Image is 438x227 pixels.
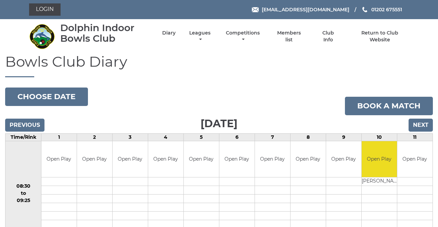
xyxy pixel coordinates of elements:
td: Open Play [113,141,148,177]
td: 9 [326,134,361,141]
input: Previous [5,119,44,132]
td: 10 [361,134,397,141]
td: 3 [112,134,148,141]
td: [PERSON_NAME] [362,177,397,186]
td: 1 [41,134,77,141]
a: Leagues [188,30,212,43]
td: Open Play [41,141,77,177]
a: Phone us 01202 675551 [361,6,402,13]
td: Open Play [184,141,219,177]
td: 5 [183,134,219,141]
a: Club Info [317,30,339,43]
a: Book a match [345,97,433,115]
img: Phone us [362,7,367,12]
td: Open Play [255,141,290,177]
td: 8 [290,134,326,141]
a: Login [29,3,61,16]
td: Open Play [362,141,397,177]
span: 01202 675551 [371,6,402,13]
td: Open Play [397,141,433,177]
td: 11 [397,134,433,141]
input: Next [409,119,433,132]
td: 7 [255,134,290,141]
a: Members list [273,30,305,43]
div: Dolphin Indoor Bowls Club [60,23,150,44]
a: Diary [162,30,176,36]
h1: Bowls Club Diary [5,54,433,77]
img: Dolphin Indoor Bowls Club [29,24,55,49]
button: Choose date [5,88,88,106]
td: 6 [219,134,255,141]
td: Open Play [148,141,183,177]
td: Open Play [77,141,112,177]
td: 2 [77,134,112,141]
a: Email [EMAIL_ADDRESS][DOMAIN_NAME] [252,6,349,13]
a: Return to Club Website [351,30,409,43]
td: 4 [148,134,183,141]
td: Open Play [219,141,255,177]
img: Email [252,7,259,12]
a: Competitions [224,30,261,43]
td: Open Play [291,141,326,177]
span: [EMAIL_ADDRESS][DOMAIN_NAME] [262,6,349,13]
td: Time/Rink [5,134,41,141]
td: Open Play [326,141,361,177]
